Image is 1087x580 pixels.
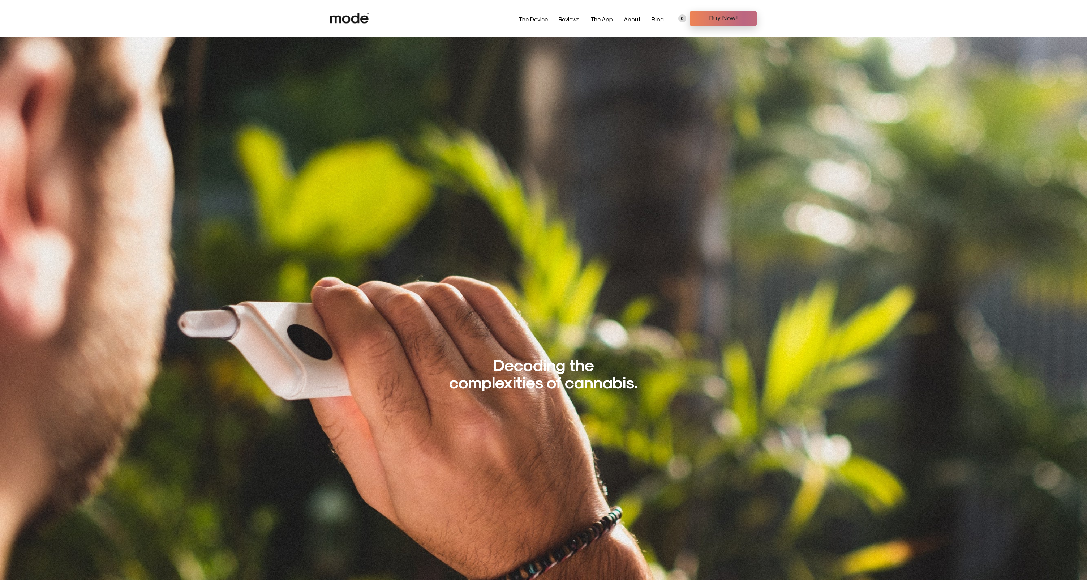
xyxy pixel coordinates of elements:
[519,16,548,22] a: The Device
[695,12,751,23] span: Buy Now!
[446,355,641,390] h1: Decoding the complexities of cannabis.
[678,14,686,22] a: 0
[559,16,580,22] a: Reviews
[624,16,641,22] a: About
[652,16,664,22] a: Blog
[590,16,613,22] a: The App
[690,11,757,26] a: Buy Now!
